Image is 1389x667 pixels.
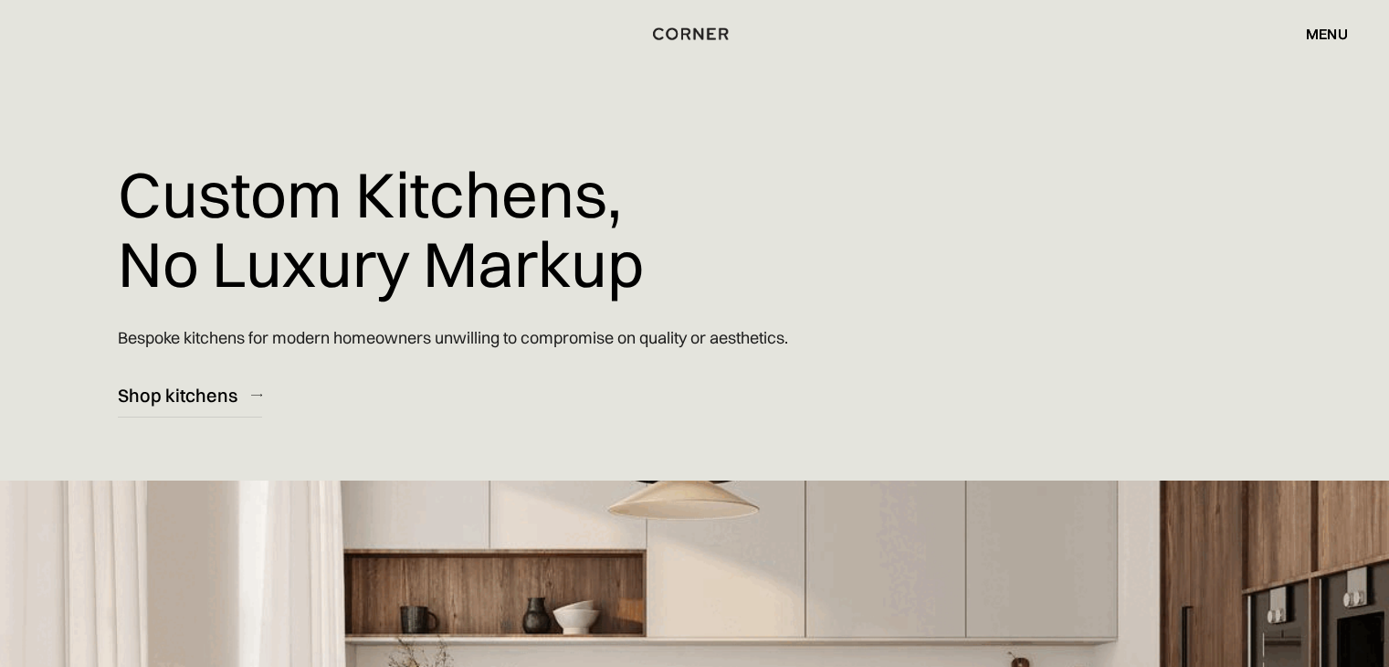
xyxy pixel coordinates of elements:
[645,22,745,46] a: home
[118,373,262,418] a: Shop kitchens
[1306,26,1348,41] div: menu
[118,383,237,408] div: Shop kitchens
[1288,18,1348,49] div: menu
[118,312,788,364] p: Bespoke kitchens for modern homeowners unwilling to compromise on quality or aesthetics.
[118,146,644,312] h1: Custom Kitchens, No Luxury Markup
